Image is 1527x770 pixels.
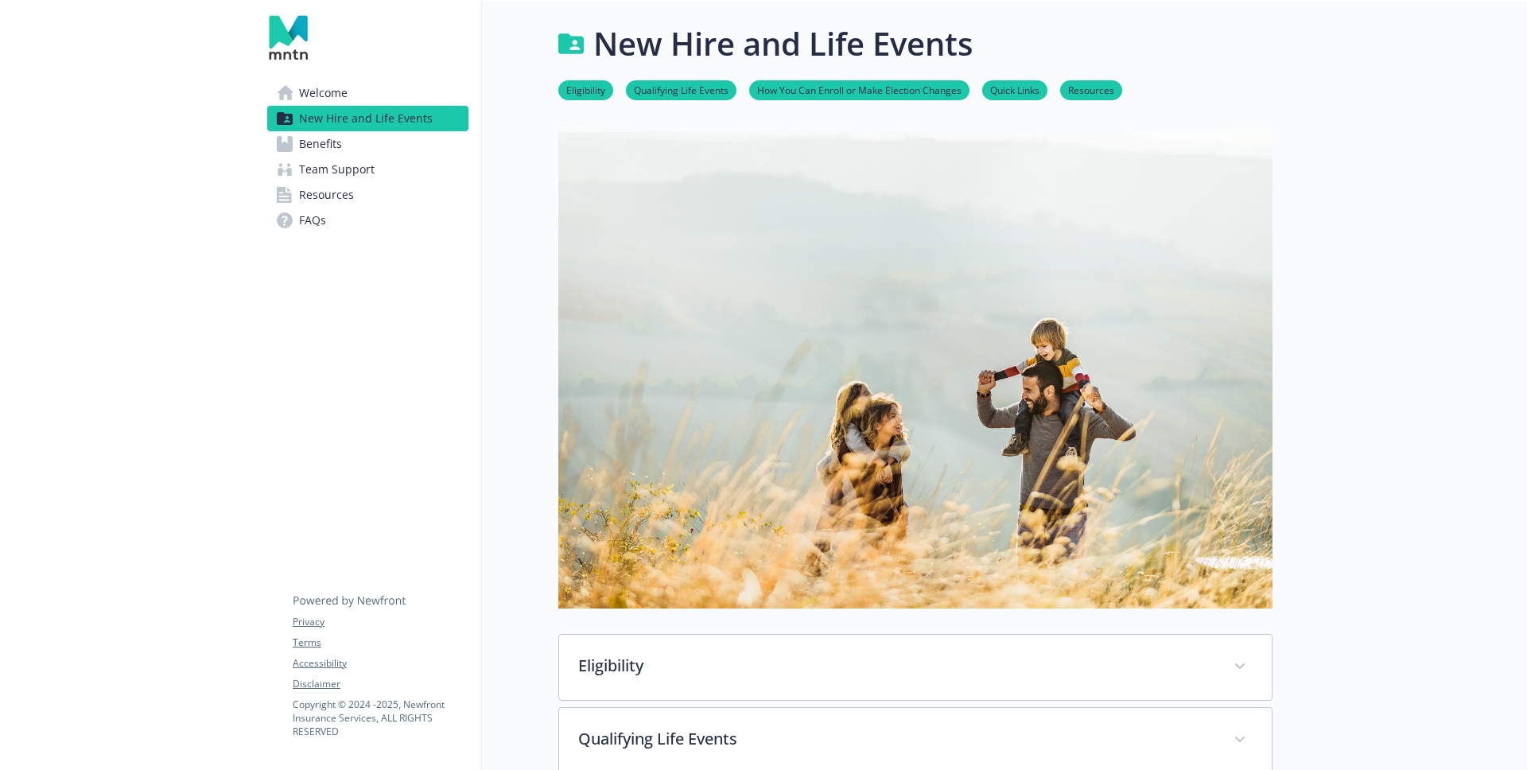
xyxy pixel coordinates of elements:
[749,82,969,97] a: How You Can Enroll or Make Election Changes
[558,132,1272,609] img: new hire page banner
[578,727,1214,751] p: Qualifying Life Events
[299,208,326,233] span: FAQs
[299,131,342,157] span: Benefits
[626,82,736,97] a: Qualifying Life Events
[267,80,468,106] a: Welcome
[293,677,468,691] a: Disclaimer
[293,698,468,738] p: Copyright © 2024 - 2025 , Newfront Insurance Services, ALL RIGHTS RESERVED
[299,80,348,106] span: Welcome
[299,106,433,131] span: New Hire and Life Events
[293,636,468,650] a: Terms
[559,635,1272,700] div: Eligibility
[267,131,468,157] a: Benefits
[1060,82,1122,97] a: Resources
[578,654,1214,678] p: Eligibility
[982,82,1047,97] a: Quick Links
[267,208,468,233] a: FAQs
[299,182,354,208] span: Resources
[267,157,468,182] a: Team Support
[558,82,613,97] a: Eligibility
[593,20,973,68] h1: New Hire and Life Events
[293,656,468,671] a: Accessibility
[299,157,375,182] span: Team Support
[267,106,468,131] a: New Hire and Life Events
[267,182,468,208] a: Resources
[293,615,468,629] a: Privacy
